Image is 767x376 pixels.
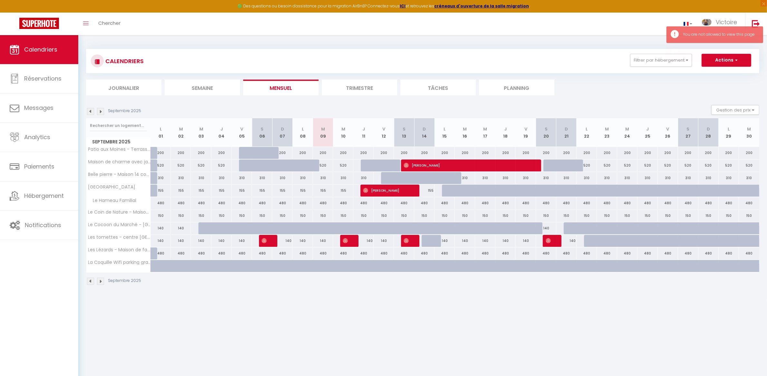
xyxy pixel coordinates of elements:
div: 200 [556,147,577,159]
div: 150 [435,210,455,222]
div: 150 [658,210,678,222]
div: 480 [292,247,313,259]
th: 26 [658,118,678,147]
div: 310 [617,172,638,184]
th: 09 [313,118,333,147]
div: 310 [272,172,292,184]
div: 140 [475,235,495,247]
abbr: M [341,126,345,132]
abbr: M [747,126,751,132]
div: 480 [171,247,191,259]
th: 04 [211,118,232,147]
div: 140 [272,235,292,247]
th: 06 [252,118,272,147]
div: 140 [353,235,374,247]
div: 200 [739,147,759,159]
span: [PERSON_NAME] [404,235,410,247]
div: 520 [658,159,678,171]
div: 480 [191,247,211,259]
div: 310 [638,172,658,184]
div: 480 [455,197,475,209]
span: [GEOGRAPHIC_DATA] [87,185,136,189]
div: 480 [435,197,455,209]
div: 200 [151,147,171,159]
div: 150 [739,210,759,222]
div: 200 [191,147,211,159]
div: 200 [171,147,191,159]
div: 310 [495,172,516,184]
div: 520 [151,159,171,171]
th: 13 [394,118,414,147]
strong: ICI [400,3,406,9]
div: 480 [232,197,252,209]
div: You are not allowed to view this page [683,50,756,56]
div: 520 [638,159,658,171]
div: 200 [333,147,353,159]
th: 30 [739,118,759,147]
abbr: M [179,126,183,132]
span: [PERSON_NAME] [262,235,268,247]
div: 480 [516,197,536,209]
div: 140 [232,235,252,247]
div: 200 [516,147,536,159]
div: 150 [455,210,475,222]
div: 480 [292,197,313,209]
button: Filtrer par hébergement [630,54,692,67]
th: 24 [617,118,638,147]
div: 140 [171,222,191,234]
div: 480 [353,247,374,259]
div: 310 [556,172,577,184]
div: 480 [739,197,759,209]
div: 140 [556,235,577,247]
div: 200 [353,147,374,159]
div: 155 [272,185,292,197]
div: 480 [638,197,658,209]
div: 480 [191,197,211,209]
div: 480 [475,247,495,259]
span: Paiements [24,162,54,170]
div: 480 [252,197,272,209]
div: 200 [658,147,678,159]
div: 480 [211,247,232,259]
div: 150 [353,210,374,222]
div: 200 [678,147,698,159]
span: Le Coin de Nature - Maison à la campagne [87,210,152,215]
div: 155 [211,185,232,197]
th: 27 [678,118,698,147]
div: 480 [516,247,536,259]
div: 310 [191,172,211,184]
div: 155 [191,185,211,197]
div: 310 [232,172,252,184]
div: 150 [617,210,638,222]
div: 150 [232,210,252,222]
abbr: V [382,126,385,132]
div: 480 [678,247,698,259]
div: 155 [333,185,353,197]
div: 150 [252,210,272,222]
p: Septembre 2025 [108,108,141,114]
th: 21 [556,118,577,147]
abbr: D [565,126,568,132]
div: 150 [536,210,556,222]
div: 480 [252,247,272,259]
th: 28 [698,118,719,147]
abbr: M [625,126,629,132]
div: 200 [455,147,475,159]
div: 150 [495,210,516,222]
div: 200 [475,147,495,159]
div: 155 [414,185,435,197]
abbr: M [605,126,609,132]
div: 480 [394,247,414,259]
abbr: M [483,126,487,132]
div: 155 [252,185,272,197]
div: 310 [313,172,333,184]
div: 200 [638,147,658,159]
div: 480 [374,197,394,209]
a: créneaux d'ouverture de la salle migration [434,3,529,9]
li: Tâches [400,80,476,95]
div: 200 [394,147,414,159]
div: 200 [272,147,292,159]
div: 480 [556,197,577,209]
span: Les tomettes - centre [GEOGRAPHIC_DATA] [87,235,152,240]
